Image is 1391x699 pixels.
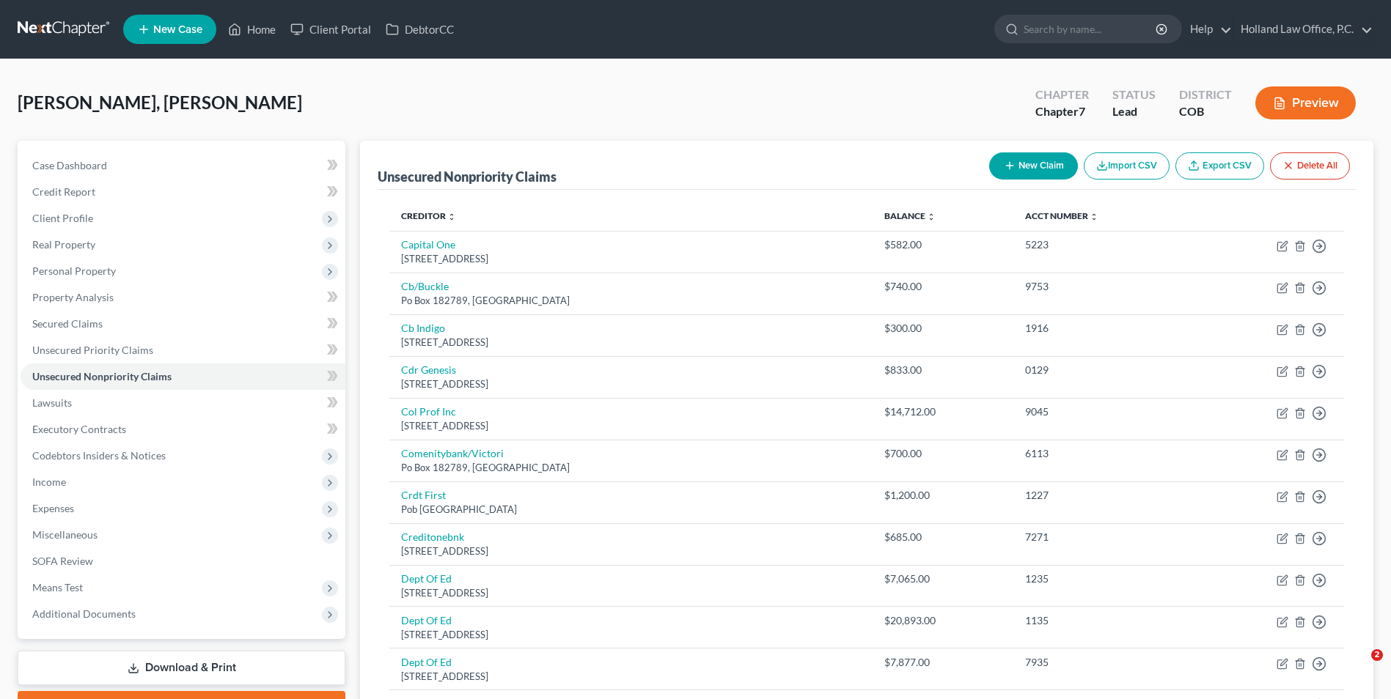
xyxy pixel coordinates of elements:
div: Chapter [1035,86,1089,103]
div: $700.00 [884,446,1002,461]
span: Personal Property [32,265,116,277]
div: $740.00 [884,279,1002,294]
span: Secured Claims [32,317,103,330]
div: 5223 [1025,237,1183,252]
a: Acct Number unfold_more [1025,210,1098,221]
div: Po Box 182789, [GEOGRAPHIC_DATA] [401,461,860,475]
span: Case Dashboard [32,159,107,171]
div: [STREET_ADDRESS] [401,586,860,600]
i: unfold_more [1090,212,1098,221]
div: 0129 [1025,363,1183,377]
a: Cdr Genesis [401,363,456,376]
div: Chapter [1035,103,1089,120]
span: 7 [1079,104,1085,118]
a: Unsecured Nonpriority Claims [21,363,345,390]
a: Download & Print [18,651,345,685]
span: Client Profile [32,212,93,224]
div: 1235 [1025,572,1183,586]
span: Miscellaneous [32,528,98,541]
a: Crdt First [401,489,446,501]
div: $1,200.00 [884,488,1002,503]
div: Po Box 182789, [GEOGRAPHIC_DATA] [401,294,860,308]
a: DebtorCC [378,16,461,42]
a: Secured Claims [21,311,345,337]
a: Unsecured Priority Claims [21,337,345,363]
span: Expenses [32,502,74,514]
div: Lead [1112,103,1156,120]
button: Delete All [1270,152,1350,180]
i: unfold_more [927,212,936,221]
div: Status [1112,86,1156,103]
span: Property Analysis [32,291,114,303]
span: Credit Report [32,185,95,198]
div: 1916 [1025,321,1183,336]
a: Dept Of Ed [401,572,452,585]
div: $833.00 [884,363,1002,377]
a: Cb/Buckle [401,280,449,292]
iframe: Intercom live chat [1341,649,1376,684]
a: Export CSV [1175,152,1264,180]
a: Credit Report [21,179,345,205]
div: $7,065.00 [884,572,1002,586]
a: Col Prof Inc [401,405,456,418]
div: $14,712.00 [884,404,1002,419]
div: [STREET_ADDRESS] [401,252,860,266]
button: Preview [1255,86,1356,119]
span: Lawsuits [32,396,72,409]
a: Client Portal [283,16,378,42]
a: Lawsuits [21,390,345,416]
div: Unsecured Nonpriority Claims [378,168,557,185]
div: $7,877.00 [884,655,1002,670]
span: New Case [153,24,202,35]
div: 9045 [1025,404,1183,419]
a: Comenitybank/Victori [401,447,504,459]
a: Case Dashboard [21,152,345,179]
div: [STREET_ADDRESS] [401,628,860,642]
input: Search by name... [1024,15,1158,42]
a: Executory Contracts [21,416,345,443]
a: Dept Of Ed [401,614,452,626]
span: Executory Contracts [32,423,126,435]
span: Unsecured Nonpriority Claims [32,370,172,382]
div: [STREET_ADDRESS] [401,544,860,558]
div: COB [1179,103,1232,120]
span: [PERSON_NAME], [PERSON_NAME] [18,92,302,113]
span: Means Test [32,581,83,593]
a: Holland Law Office, P.C. [1233,16,1373,42]
a: Creditonebnk [401,530,464,543]
span: Unsecured Priority Claims [32,344,153,356]
a: Home [221,16,283,42]
div: $20,893.00 [884,613,1002,628]
div: 1227 [1025,488,1183,503]
a: Cb Indigo [401,322,445,334]
span: Codebtors Insiders & Notices [32,449,166,462]
div: 9753 [1025,279,1183,294]
div: [STREET_ADDRESS] [401,670,860,684]
a: Balance unfold_more [884,210,936,221]
div: [STREET_ADDRESS] [401,377,860,391]
a: Property Analysis [21,284,345,311]
span: SOFA Review [32,555,93,567]
a: SOFA Review [21,548,345,574]
button: Import CSV [1084,152,1170,180]
a: Capital One [401,238,455,251]
div: District [1179,86,1232,103]
a: Creditor unfold_more [401,210,456,221]
i: unfold_more [447,212,456,221]
span: Additional Documents [32,607,136,620]
div: 1135 [1025,613,1183,628]
span: Income [32,476,66,488]
div: $685.00 [884,530,1002,544]
a: Help [1183,16,1232,42]
div: 6113 [1025,446,1183,461]
div: $582.00 [884,237,1002,252]
div: Pob [GEOGRAPHIC_DATA] [401,503,860,517]
div: 7935 [1025,655,1183,670]
div: 7271 [1025,530,1183,544]
div: [STREET_ADDRESS] [401,419,860,433]
span: Real Property [32,238,95,251]
a: Dept Of Ed [401,656,452,668]
div: $300.00 [884,321,1002,336]
button: New Claim [989,152,1078,180]
span: 2 [1371,649,1383,661]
